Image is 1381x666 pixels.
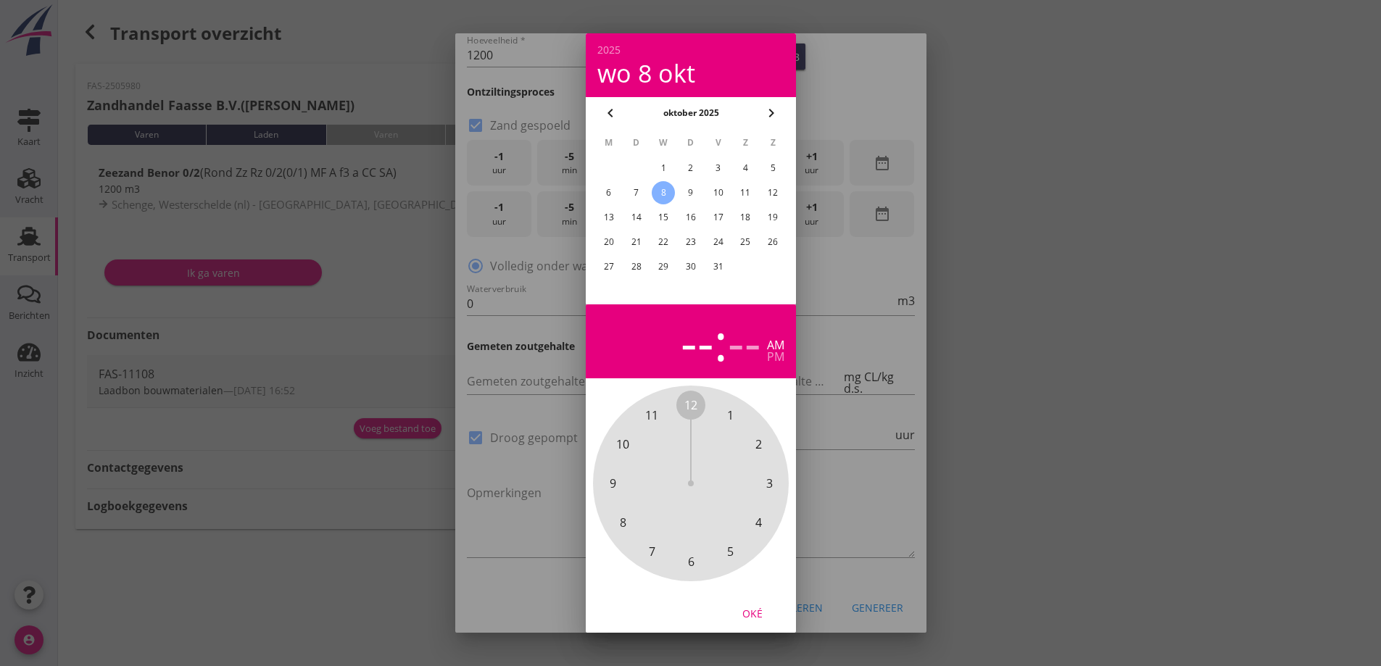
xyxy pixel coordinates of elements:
button: 14 [624,206,647,229]
span: 4 [755,514,762,531]
button: 29 [652,255,675,278]
button: 21 [624,230,647,254]
button: 20 [597,230,620,254]
span: 6 [687,553,694,570]
div: 2025 [597,45,784,55]
button: 18 [734,206,757,229]
button: 7 [624,181,647,204]
th: D [678,130,704,155]
button: 13 [597,206,620,229]
button: 9 [679,181,702,204]
span: 5 [726,542,733,559]
span: 1 [726,407,733,424]
i: chevron_left [602,104,619,122]
button: 23 [679,230,702,254]
span: 3 [766,475,772,492]
div: Oké [732,605,773,620]
button: 22 [652,230,675,254]
button: 19 [761,206,784,229]
i: chevron_right [763,104,780,122]
span: 12 [684,396,697,414]
span: 9 [609,475,615,492]
th: V [705,130,731,155]
button: 24 [706,230,729,254]
button: oktober 2025 [658,102,723,124]
span: 11 [645,407,658,424]
button: 2 [679,157,702,180]
button: Oké [721,600,784,626]
th: W [650,130,676,155]
div: wo 8 okt [597,61,784,86]
button: 11 [734,181,757,204]
span: 7 [648,542,655,559]
button: 4 [734,157,757,180]
button: 1 [652,157,675,180]
div: -- [681,316,714,367]
button: 31 [706,255,729,278]
button: 10 [706,181,729,204]
button: 6 [597,181,620,204]
th: Z [732,130,758,155]
button: 16 [679,206,702,229]
button: 28 [624,255,647,278]
button: 15 [652,206,675,229]
div: am [767,339,784,351]
button: 3 [706,157,729,180]
button: 26 [761,230,784,254]
button: 8 [652,181,675,204]
span: 2 [755,436,762,453]
button: 25 [734,230,757,254]
button: 30 [679,255,702,278]
button: 12 [761,181,784,204]
th: D [623,130,649,155]
span: 10 [616,436,629,453]
span: 8 [619,514,626,531]
div: -- [728,316,761,367]
th: Z [760,130,786,155]
th: M [596,130,622,155]
div: pm [767,351,784,362]
button: 5 [761,157,784,180]
button: 27 [597,255,620,278]
button: 17 [706,206,729,229]
span: : [714,316,728,367]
